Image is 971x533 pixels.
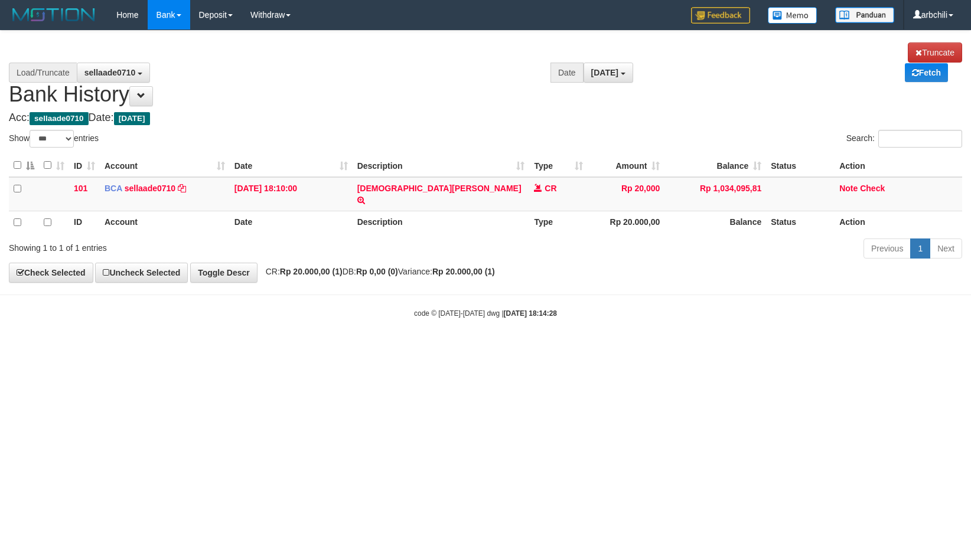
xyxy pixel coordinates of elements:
a: Truncate [908,42,962,63]
a: Previous [864,238,911,259]
th: Description: activate to sort column ascending [353,154,530,177]
th: ID: activate to sort column ascending [69,154,100,177]
th: Action [835,211,962,234]
a: Next [930,238,962,259]
td: Rp 20,000 [588,177,664,211]
span: [DATE] [591,68,618,77]
a: Uncheck Selected [95,263,188,283]
th: Account [100,211,230,234]
span: CR [545,184,556,193]
td: [DATE] 18:10:00 [230,177,353,211]
th: Balance [664,211,766,234]
button: [DATE] [584,63,633,83]
div: Showing 1 to 1 of 1 entries [9,237,396,254]
a: [DEMOGRAPHIC_DATA][PERSON_NAME] [357,184,522,193]
a: Toggle Descr [190,263,258,283]
strong: Rp 20.000,00 (1) [432,267,495,276]
strong: [DATE] 18:14:28 [504,309,557,318]
a: Fetch [905,63,948,82]
th: Status [766,154,835,177]
th: : activate to sort column ascending [39,154,69,177]
div: Load/Truncate [9,63,77,83]
h4: Acc: Date: [9,112,962,124]
small: code © [DATE]-[DATE] dwg | [414,309,557,318]
th: Date [230,211,353,234]
th: Account: activate to sort column ascending [100,154,230,177]
th: Description [353,211,530,234]
button: sellaade0710 [77,63,150,83]
a: Copy sellaade0710 to clipboard [178,184,186,193]
th: Type: activate to sort column ascending [529,154,588,177]
label: Show entries [9,130,99,148]
th: Amount: activate to sort column ascending [588,154,664,177]
span: BCA [105,184,122,193]
a: 1 [910,238,930,259]
span: [DATE] [114,112,150,125]
strong: Rp 20.000,00 (1) [280,267,343,276]
span: sellaade0710 [30,112,89,125]
h1: Bank History [9,42,962,106]
a: Note [839,184,858,193]
th: Balance: activate to sort column ascending [664,154,766,177]
th: Type [529,211,588,234]
span: 101 [74,184,87,193]
a: sellaade0710 [125,184,175,193]
th: Action [835,154,962,177]
strong: Rp 0,00 (0) [356,267,398,276]
img: MOTION_logo.png [9,6,99,24]
select: Showentries [30,130,74,148]
img: Feedback.jpg [691,7,750,24]
td: Rp 1,034,095,81 [664,177,766,211]
img: panduan.png [835,7,894,23]
a: Check Selected [9,263,93,283]
span: CR: DB: Variance: [260,267,495,276]
th: Status [766,211,835,234]
span: sellaade0710 [84,68,135,77]
th: : activate to sort column descending [9,154,39,177]
input: Search: [878,130,962,148]
a: Check [860,184,885,193]
label: Search: [846,130,962,148]
img: Button%20Memo.svg [768,7,817,24]
th: Date: activate to sort column ascending [230,154,353,177]
th: ID [69,211,100,234]
th: Rp 20.000,00 [588,211,664,234]
div: Date [550,63,584,83]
